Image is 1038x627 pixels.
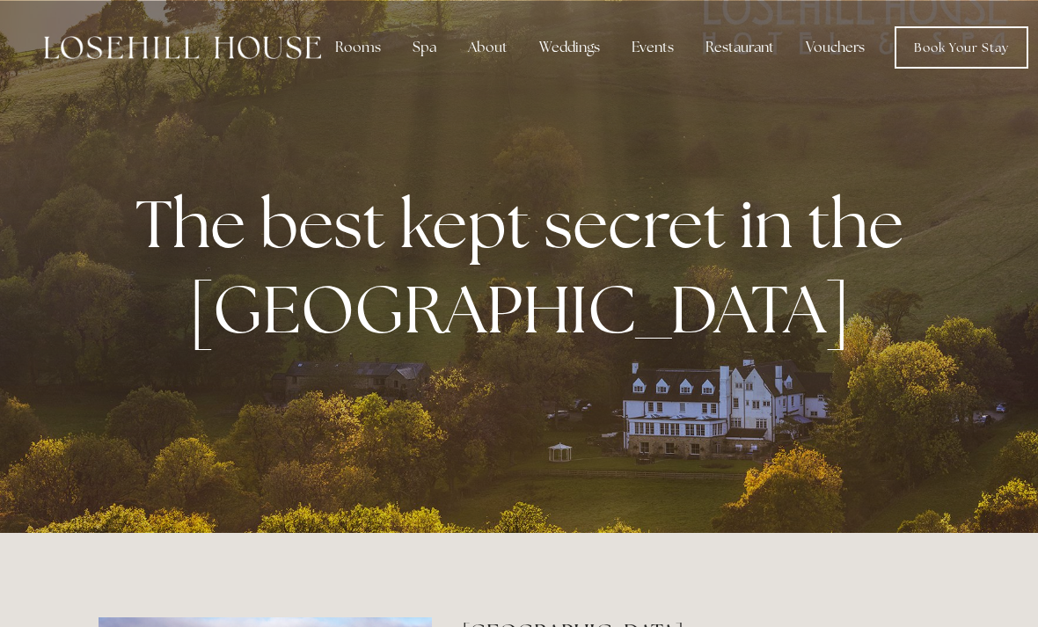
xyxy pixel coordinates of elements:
[895,26,1028,69] a: Book Your Stay
[454,30,522,65] div: About
[398,30,450,65] div: Spa
[618,30,688,65] div: Events
[135,180,917,353] strong: The best kept secret in the [GEOGRAPHIC_DATA]
[792,30,879,65] a: Vouchers
[321,30,395,65] div: Rooms
[525,30,614,65] div: Weddings
[691,30,788,65] div: Restaurant
[44,36,321,59] img: Losehill House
